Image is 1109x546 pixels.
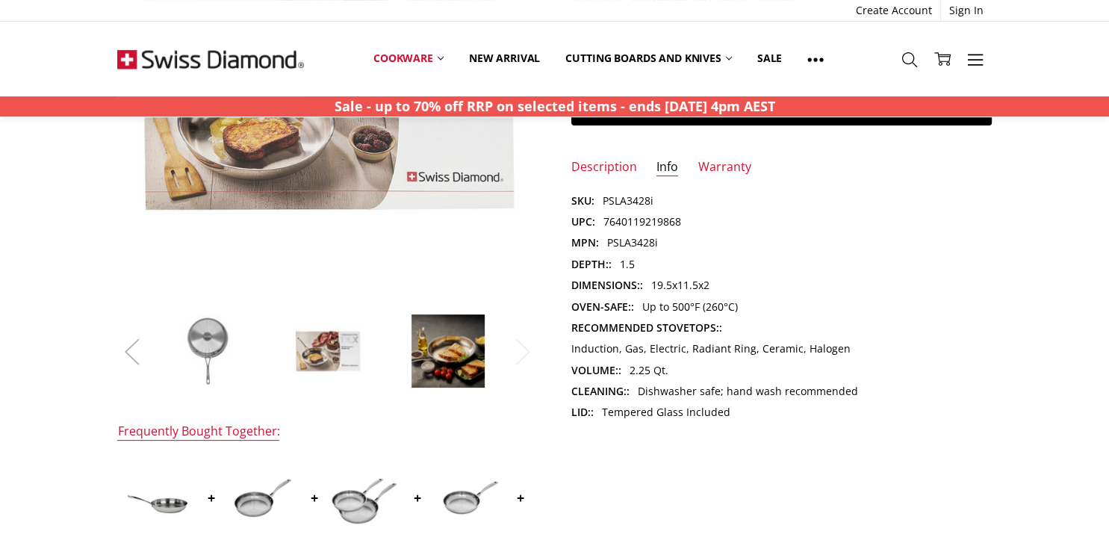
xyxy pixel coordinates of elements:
[603,193,653,209] dd: PSLA3428i
[571,383,630,400] dt: Cleaning::
[571,362,621,379] dt: Volume::
[326,460,401,535] img: PREMIUM STEEL INDUCTION 2PC FRYING PAN SET 20 & 28CM
[571,235,599,251] dt: MPN:
[571,214,595,230] dt: UPC:
[335,97,775,115] strong: Sale - up to 70% off RRP on selected items - ends [DATE] 4pm AEST
[170,314,245,388] img: Premium Steel DLX - 8" (20cm) Stainless Steel Fry Pan | Swiss Diamond -
[571,320,722,336] dt: Recommended Stovetops::
[656,159,678,176] a: Info
[795,42,836,75] a: Show All
[117,22,304,96] img: Free Shipping On Every Order
[602,404,730,421] dd: Tempered Glass Included
[223,472,298,522] img: Premium Steel Induction 28cm Fry Pan
[571,256,612,273] dt: Depth::
[508,329,538,375] button: Next
[745,42,795,75] a: Sale
[603,214,681,230] dd: 7640119219868
[456,42,553,75] a: New arrival
[120,460,195,535] img: Premium Steel DLX - 8" (20cm) Stainless Steel Fry Pan | Swiss Diamond
[361,42,456,75] a: Cookware
[553,42,745,75] a: Cutting boards and knives
[638,383,858,400] dd: Dishwasher safe; hand wash recommended
[571,341,851,357] dd: Induction, Gas, Electric, Radiant Ring, Ceramic, Halogen
[651,277,709,294] dd: 19.5x11.5x2
[571,159,637,176] a: Description
[642,299,738,315] dd: Up to 500°F (260°C)
[571,299,634,315] dt: Oven-safe::
[291,314,365,388] img: Premium Steel DLX - 8" (20cm) Stainless Steel Fry Pan | Swiss Diamond -
[571,404,594,421] dt: Lid::
[620,256,635,273] dd: 1.5
[571,193,594,209] dt: SKU:
[630,362,668,379] dd: 2.25 Qt.
[607,235,658,251] dd: PSLA3428i
[429,472,504,522] img: Premium Steel Induction 24cm Fry Pan
[411,314,485,388] img: Premium Steel DLX - 8" (20cm) Stainless Steel Fry Pan | Swiss Diamond -
[117,329,147,375] button: Previous
[117,424,279,441] div: Frequently Bought Together:
[571,277,643,294] dt: Dimensions::
[698,159,751,176] a: Warranty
